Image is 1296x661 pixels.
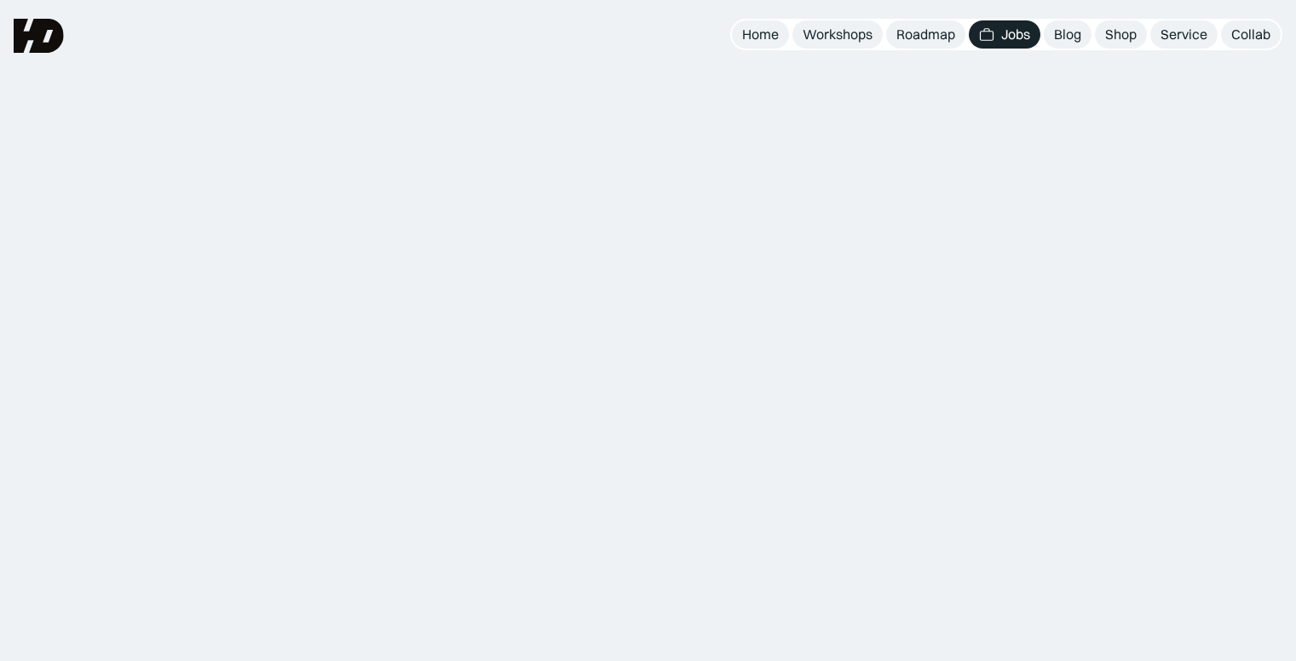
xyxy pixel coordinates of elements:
[1231,26,1270,43] div: Collab
[732,20,789,49] a: Home
[803,26,873,43] div: Workshops
[1161,26,1207,43] div: Service
[792,20,883,49] a: Workshops
[896,26,955,43] div: Roadmap
[1095,20,1147,49] a: Shop
[1054,26,1081,43] div: Blog
[1221,20,1281,49] a: Collab
[1044,20,1092,49] a: Blog
[886,20,965,49] a: Roadmap
[1105,26,1137,43] div: Shop
[1150,20,1218,49] a: Service
[742,26,779,43] div: Home
[1001,26,1030,43] div: Jobs
[969,20,1040,49] a: Jobs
